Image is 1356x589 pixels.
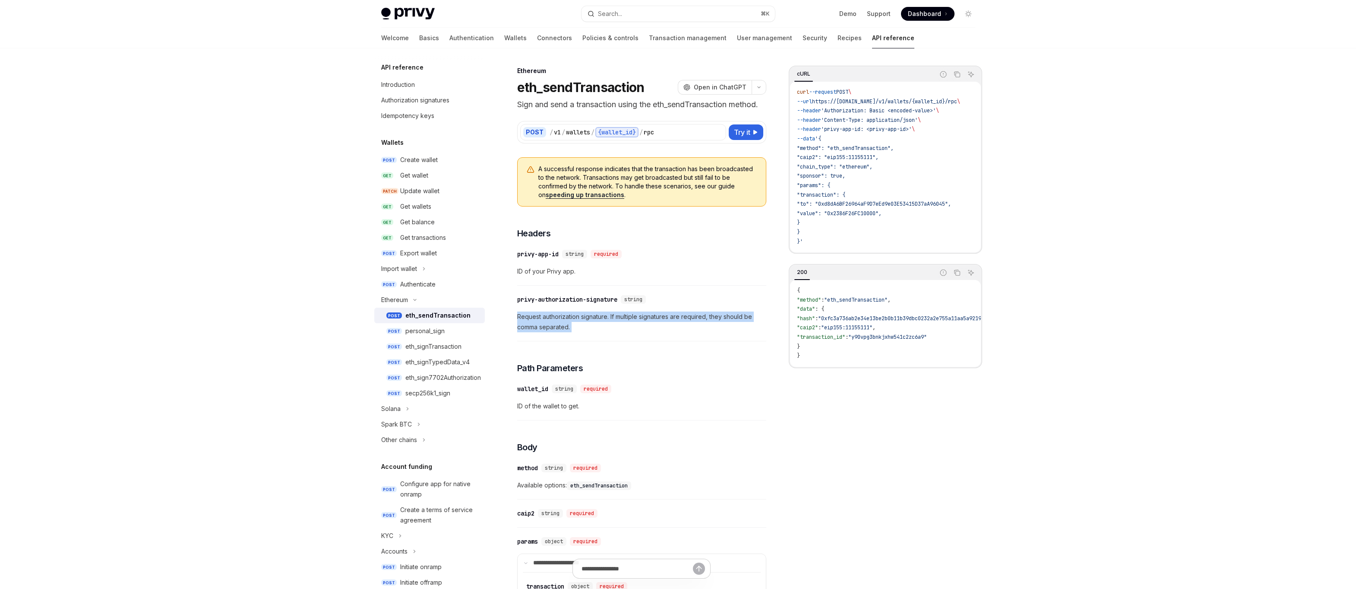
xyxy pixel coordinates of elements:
span: https://[DOMAIN_NAME]/v1/wallets/{wallet_id}/rpc [812,98,957,105]
span: POST [386,390,402,397]
input: Ask a question... [582,559,693,578]
a: POSTeth_signTransaction [374,339,485,354]
a: Authentication [449,28,494,48]
div: 200 [794,267,810,277]
span: \ [918,117,921,124]
span: : [845,334,848,341]
span: ID of the wallet to get. [517,401,766,411]
h5: Account funding [381,462,432,472]
span: , [888,296,891,303]
div: Import wallet [381,264,417,274]
span: \ [957,98,960,105]
span: string [545,465,563,471]
a: POSTConfigure app for native onramp [374,476,485,502]
div: Authorization signatures [381,95,449,105]
span: "method": "eth_sendTransaction", [797,145,894,152]
div: Spark BTC [381,419,412,430]
div: / [591,128,594,137]
div: Idempotency keys [381,111,434,121]
div: Other chains [381,435,417,445]
span: "caip2": "eip155:11155111", [797,154,879,161]
button: Send message [693,563,705,575]
a: GETGet wallets [374,199,485,214]
span: string [624,296,642,303]
a: Basics [419,28,439,48]
span: Dashboard [908,10,941,18]
a: Demo [839,10,857,18]
div: caip2 [517,509,534,518]
span: "data" [797,306,815,312]
span: Open in ChatGPT [694,83,746,92]
a: GETGet wallet [374,168,485,183]
p: Sign and send a transaction using the eth_sendTransaction method. [517,99,766,111]
span: POST [381,486,397,493]
h5: Wallets [381,137,404,148]
span: } [797,343,800,350]
span: "to": "0xd8dA6BF26964aF9D7eEd9e03E53415D37aA96045", [797,201,951,207]
span: , [872,324,876,331]
div: required [580,385,611,393]
div: Export wallet [400,248,437,258]
div: {wallet_id} [595,127,638,137]
span: string [555,385,573,392]
div: Authenticate [400,279,436,290]
div: rpc [644,128,654,137]
span: --data [797,135,815,142]
div: eth_signTypedData_v4 [405,357,470,367]
span: --header [797,117,821,124]
a: GETGet transactions [374,230,485,245]
span: POST [381,250,397,257]
span: GET [381,219,393,226]
a: POSTpersonal_sign [374,323,485,339]
div: required [570,464,601,472]
span: POST [386,312,402,319]
div: Ethereum [517,67,766,75]
button: Toggle Ethereum section [374,292,485,308]
button: Toggle Accounts section [374,544,485,559]
a: Authorization signatures [374,92,485,108]
a: POSTsecp256k1_sign [374,385,485,401]
span: ID of your Privy app. [517,266,766,277]
span: 'Content-Type: application/json' [821,117,918,124]
a: Support [867,10,891,18]
div: required [566,509,597,518]
div: / [639,128,643,137]
div: Get balance [400,217,435,227]
span: Headers [517,227,551,239]
span: }' [797,238,803,245]
div: Get wallet [400,170,428,181]
span: --header [797,126,821,133]
svg: Warning [526,166,535,174]
div: Create a terms of service agreement [400,505,480,525]
span: } [797,229,800,236]
span: : [815,315,818,322]
a: POSTeth_sendTransaction [374,308,485,323]
button: Report incorrect code [938,69,949,80]
a: POSTCreate wallet [374,152,485,168]
span: } [797,352,800,359]
span: '{ [815,135,821,142]
a: Dashboard [901,7,955,21]
span: POST [381,564,397,570]
div: / [550,128,553,137]
div: / [562,128,565,137]
button: Toggle Import wallet section [374,261,485,277]
a: User management [737,28,792,48]
a: POSTeth_signTypedData_v4 [374,354,485,370]
div: Search... [598,9,622,19]
span: GET [381,235,393,241]
div: Accounts [381,546,408,557]
button: Toggle KYC section [374,528,485,544]
span: : [818,324,821,331]
div: Initiate onramp [400,562,442,572]
span: \ [936,107,939,114]
span: GET [381,204,393,210]
span: A successful response indicates that the transaction has been broadcasted to the network. Transac... [538,165,757,199]
span: POST [381,281,397,288]
span: "transaction": { [797,191,845,198]
button: Toggle Solana section [374,401,485,417]
button: Copy the contents from the code block [951,69,963,80]
div: KYC [381,531,393,541]
div: POST [523,127,546,137]
div: eth_sendTransaction [405,310,471,321]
